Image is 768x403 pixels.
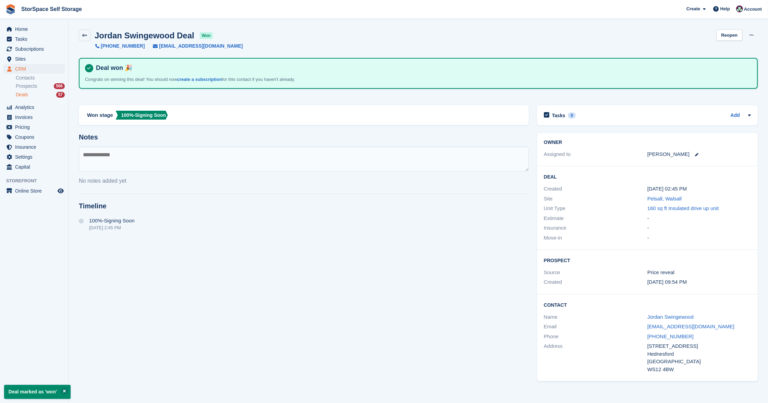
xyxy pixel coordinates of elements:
[79,133,529,141] h2: Notes
[3,44,65,54] a: menu
[720,5,730,12] span: Help
[647,150,690,158] div: [PERSON_NAME]
[15,34,56,44] span: Tasks
[3,152,65,162] a: menu
[56,92,65,98] div: 57
[79,178,126,184] span: No notes added yet
[647,350,751,358] div: Hednesford
[87,111,98,119] span: Won
[647,333,694,339] a: [PHONE_NUMBER]
[3,54,65,64] a: menu
[15,162,56,172] span: Capital
[15,44,56,54] span: Subscriptions
[647,215,751,222] div: -
[544,205,647,212] div: Unit Type
[79,202,529,210] h2: Timeline
[3,64,65,74] a: menu
[544,150,647,158] div: Assigned to
[16,83,65,90] a: Prospects 566
[19,3,85,15] a: StorSpace Self Storage
[744,6,762,13] span: Account
[736,5,743,12] img: Ross Hadlington
[16,91,65,98] a: Deals 57
[15,152,56,162] span: Settings
[93,64,752,72] h4: Deal won 🎉
[101,42,145,50] span: [PHONE_NUMBER]
[716,29,742,41] a: Reopen
[3,112,65,122] a: menu
[647,342,751,350] div: [STREET_ADDRESS]
[544,323,647,331] div: Email
[544,185,647,193] div: Created
[544,257,751,264] h2: Prospect
[3,186,65,196] a: menu
[3,24,65,34] a: menu
[544,313,647,321] div: Name
[647,196,682,201] a: Pelsall, Walsall
[85,76,325,83] p: Congrats on winning this deal! You should now for this contact if you haven't already.
[544,215,647,222] div: Estimate
[57,187,65,195] a: Preview store
[145,42,243,50] a: [EMAIL_ADDRESS][DOMAIN_NAME]
[544,278,647,286] div: Created
[15,112,56,122] span: Invoices
[544,234,647,242] div: Move-in
[686,5,700,12] span: Create
[159,42,243,50] span: [EMAIL_ADDRESS][DOMAIN_NAME]
[6,178,68,184] span: Storefront
[544,301,751,308] h2: Contact
[15,64,56,74] span: CRM
[544,140,751,145] h2: Owner
[54,83,65,89] div: 566
[89,225,135,230] div: [DATE] 2:45 PM
[647,358,751,366] div: [GEOGRAPHIC_DATA]
[99,111,113,119] span: stage
[544,173,751,180] h2: Deal
[3,122,65,132] a: menu
[15,132,56,142] span: Coupons
[177,77,222,82] a: create a subscription
[121,112,166,119] div: 100%-Signing Soon
[95,31,194,40] h2: Jordan Swingewood Deal
[544,224,647,232] div: Insurance
[544,195,647,203] div: Site
[5,4,16,14] img: stora-icon-8386f47178a22dfd0bd8f6a31ec36ba5ce8667c1dd55bd0f319d3a0aa187defe.svg
[647,278,751,286] div: [DATE] 09:54 PM
[731,112,740,120] a: Add
[15,142,56,152] span: Insurance
[552,112,565,119] h2: Tasks
[200,32,213,39] span: won
[647,234,751,242] div: -
[647,269,751,277] div: Price reveal
[647,205,719,211] a: 160 sq ft Insulated drive up unit
[15,122,56,132] span: Pricing
[3,132,65,142] a: menu
[4,385,71,399] p: Deal marked as 'won'
[15,102,56,112] span: Analytics
[15,186,56,196] span: Online Store
[647,366,751,374] div: WS12 4BW
[15,54,56,64] span: Sites
[544,342,647,373] div: Address
[95,42,145,50] a: [PHONE_NUMBER]
[3,102,65,112] a: menu
[16,75,65,81] a: Contacts
[647,323,734,329] a: [EMAIL_ADDRESS][DOMAIN_NAME]
[647,185,751,193] div: [DATE] 02:45 PM
[568,112,576,119] div: 0
[15,24,56,34] span: Home
[16,83,37,89] span: Prospects
[89,218,135,223] span: 100%-Signing Soon
[3,34,65,44] a: menu
[647,224,751,232] div: -
[647,314,694,320] a: Jordan Swingewood
[544,269,647,277] div: Source
[16,91,28,98] span: Deals
[3,162,65,172] a: menu
[3,142,65,152] a: menu
[544,333,647,341] div: Phone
